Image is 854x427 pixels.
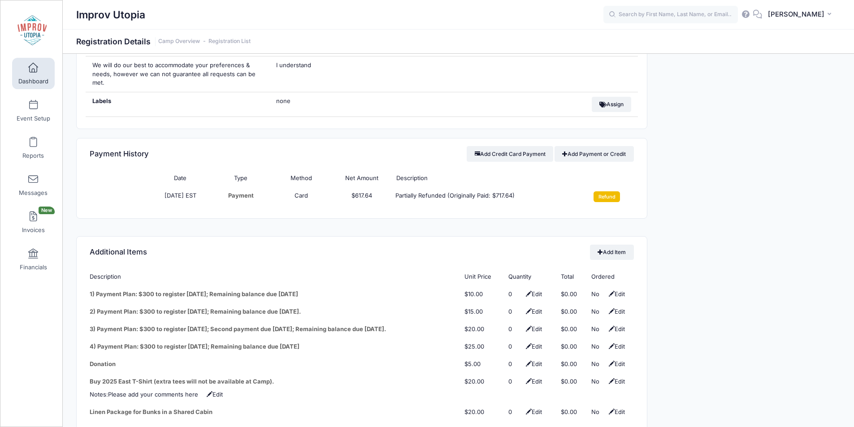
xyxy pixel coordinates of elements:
[200,391,223,398] span: Edit
[508,342,522,351] div: Click Pencil to edit...
[768,9,824,19] span: [PERSON_NAME]
[607,325,625,332] span: Edit
[607,378,625,385] span: Edit
[19,189,48,197] span: Messages
[12,244,55,275] a: Financials
[594,191,620,202] input: Refund
[524,378,542,385] span: Edit
[90,285,460,303] td: 1) Payment Plan: $300 to register [DATE]; Remaining balance due [DATE]
[508,360,522,369] div: Click Pencil to edit...
[211,170,271,187] th: Type
[86,56,270,92] div: We will do our best to accommodate your preferences & needs, however we can not guarantee all req...
[556,355,587,373] td: $0.00
[556,403,587,421] td: $0.00
[508,408,522,417] div: Click Pencil to edit...
[20,263,47,271] span: Financials
[22,152,44,160] span: Reports
[276,61,311,69] span: I understand
[556,285,587,303] td: $0.00
[332,170,392,187] th: Net Amount
[12,132,55,164] a: Reports
[591,307,605,316] div: No
[76,4,145,25] h1: Improv Utopia
[590,245,634,260] a: Add Item
[0,9,63,52] a: Improv Utopia
[12,169,55,201] a: Messages
[12,207,55,238] a: InvoicesNew
[524,290,542,298] span: Edit
[90,268,460,285] th: Description
[508,290,522,299] div: Click Pencil to edit...
[90,355,460,373] td: Donation
[587,268,633,285] th: Ordered
[76,37,251,46] h1: Registration Details
[12,58,55,89] a: Dashboard
[591,360,605,369] div: No
[90,303,460,320] td: 2) Payment Plan: $300 to register [DATE]; Remaining balance due [DATE].
[504,268,556,285] th: Quantity
[211,187,271,207] td: Payment
[90,403,460,421] td: Linen Package for Bunks in a Shared Cabin
[556,303,587,320] td: $0.00
[592,97,632,112] button: Assign
[603,6,738,24] input: Search by First Name, Last Name, or Email...
[591,408,605,417] div: No
[392,187,573,207] td: Partially Refunded (Originally Paid: $717.64)
[332,187,392,207] td: $617.64
[90,338,460,355] td: 4) Payment Plan: $300 to register [DATE]; Remaining balance due [DATE]
[158,38,200,45] a: Camp Overview
[208,38,251,45] a: Registration List
[524,325,542,332] span: Edit
[524,308,542,315] span: Edit
[556,373,587,390] td: $0.00
[607,360,625,367] span: Edit
[460,373,504,390] td: $20.00
[556,338,587,355] td: $0.00
[460,285,504,303] td: $10.00
[460,268,504,285] th: Unit Price
[556,320,587,338] td: $0.00
[150,170,211,187] th: Date
[508,307,522,316] div: Click Pencil to edit...
[90,320,460,338] td: 3) Payment Plan: $300 to register [DATE]; Second payment due [DATE]; Remaining balance due [DATE].
[607,408,625,415] span: Edit
[90,373,460,390] td: Buy 2025 East T-Shirt (extra tees will not be available at Camp).
[460,320,504,338] td: $20.00
[508,377,522,386] div: Click Pencil to edit...
[90,240,147,265] h4: Additional Items
[556,268,587,285] th: Total
[460,303,504,320] td: $15.00
[607,343,625,350] span: Edit
[524,360,542,367] span: Edit
[762,4,841,25] button: [PERSON_NAME]
[392,170,573,187] th: Description
[607,290,625,298] span: Edit
[39,207,55,214] span: New
[508,325,522,334] div: Click Pencil to edit...
[150,187,211,207] td: [DATE] EST
[90,141,149,167] h4: Payment History
[460,355,504,373] td: $5.00
[108,390,198,399] div: Click Pencil to edit...
[17,115,50,122] span: Event Setup
[460,403,504,421] td: $20.00
[22,226,45,234] span: Invoices
[18,78,48,85] span: Dashboard
[524,408,542,415] span: Edit
[90,390,633,403] td: Notes:
[524,343,542,350] span: Edit
[86,92,270,116] div: Labels
[607,308,625,315] span: Edit
[12,95,55,126] a: Event Setup
[555,146,634,161] a: Add Payment or Credit
[591,325,605,334] div: No
[15,14,49,47] img: Improv Utopia
[276,97,388,106] span: none
[460,338,504,355] td: $25.00
[591,342,605,351] div: No
[591,290,605,299] div: No
[271,187,332,207] td: Card
[467,146,553,161] button: Add Credit Card Payment
[271,170,332,187] th: Method
[591,377,605,386] div: No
